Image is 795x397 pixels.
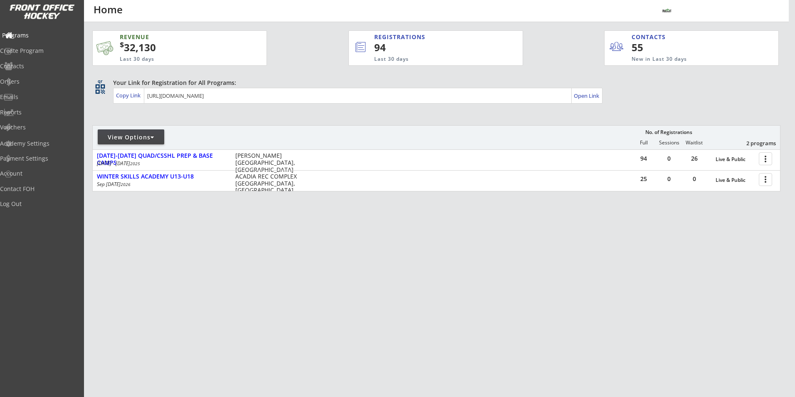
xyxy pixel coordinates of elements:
div: Full [631,140,656,146]
button: more_vert [759,152,772,165]
div: Copy Link [116,92,142,99]
div: Live & Public [716,177,755,183]
div: Sep [DATE] [97,182,224,187]
div: Waitlist [681,140,706,146]
div: 0 [682,176,707,182]
div: Your Link for Registration for All Programs: [113,79,755,87]
div: No. of Registrations [643,129,694,135]
div: [DATE]-[DATE] QUAD/CSSHL PREP & BASE CAMPS [97,152,227,166]
div: Programs [2,32,77,38]
button: qr_code [94,83,106,95]
div: 94 [374,40,495,55]
div: 26 [682,156,707,161]
div: 55 [632,40,683,55]
div: Last 30 days [120,56,226,63]
div: ACADIA REC COMPLEX [GEOGRAPHIC_DATA], [GEOGRAPHIC_DATA] [235,173,301,194]
div: REGISTRATIONS [374,33,484,41]
div: 25 [631,176,656,182]
div: [PERSON_NAME] [GEOGRAPHIC_DATA], [GEOGRAPHIC_DATA] [235,152,301,173]
div: Open Link [574,92,600,99]
em: 2026 [121,181,131,187]
div: 2 programs [733,139,776,147]
div: 0 [657,176,681,182]
div: Live & Public [716,156,755,162]
div: 0 [657,156,681,161]
div: 94 [631,156,656,161]
div: [DATE] - [DATE] [97,161,224,166]
div: Last 30 days [374,56,489,63]
button: more_vert [759,173,772,186]
div: Sessions [657,140,681,146]
a: Open Link [574,90,600,102]
sup: $ [120,40,124,50]
div: REVENUE [120,33,226,41]
div: 32,130 [120,40,240,55]
div: CONTACTS [632,33,669,41]
div: WINTER SKILLS ACADEMY U13-U18 [97,173,227,180]
em: 2025 [130,161,140,166]
div: qr [95,79,105,84]
div: New in Last 30 days [632,56,740,63]
div: View Options [98,133,164,141]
